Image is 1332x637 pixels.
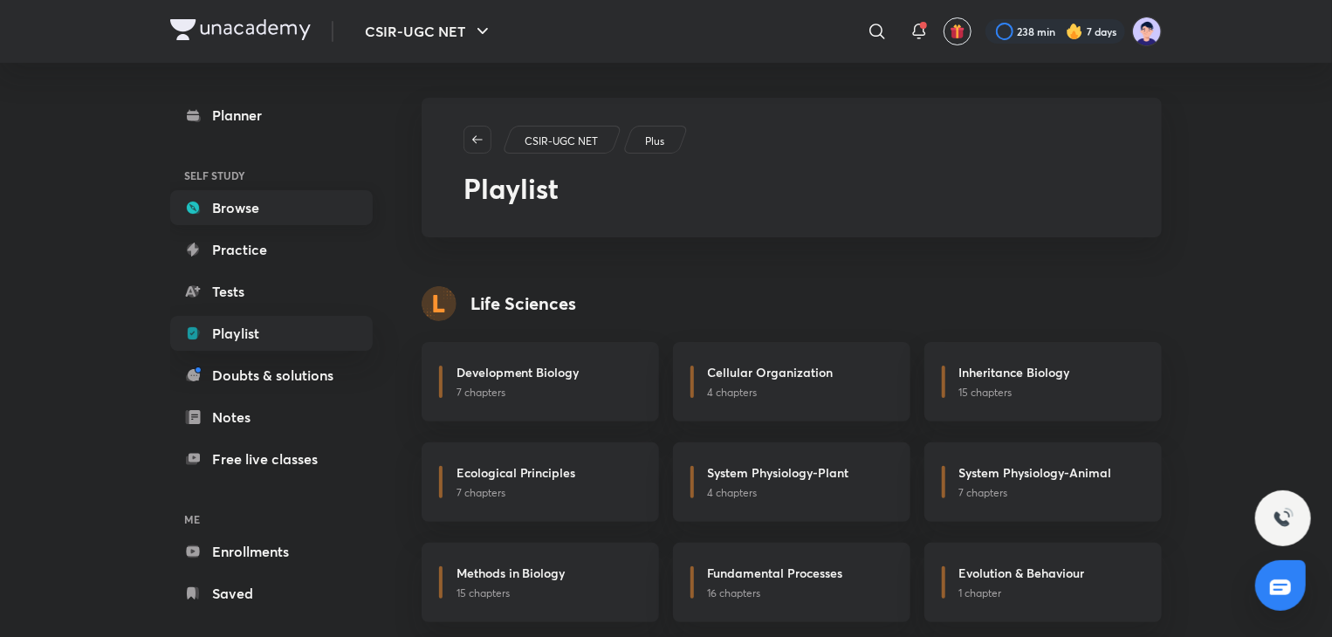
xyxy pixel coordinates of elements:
a: Playlist [170,316,373,351]
a: System Physiology-Plant4 chapters [673,442,910,522]
a: Doubts & solutions [170,358,373,393]
a: Planner [170,98,373,133]
h6: Methods in Biology [457,564,566,582]
a: Plus [642,134,668,149]
a: Company Logo [170,19,311,45]
p: 7 chapters [959,485,1141,501]
img: avatar [950,24,965,39]
a: Browse [170,190,373,225]
h6: Fundamental Processes [708,564,843,582]
img: ttu [1273,508,1294,529]
img: nidhi shreya [1132,17,1162,46]
a: Saved [170,576,373,611]
h6: Ecological Principles [457,463,576,482]
h6: SELF STUDY [170,161,373,190]
a: CSIR-UGC NET [522,134,601,149]
h6: System Physiology-Plant [708,463,849,482]
a: Cellular Organization4 chapters [673,342,910,421]
button: avatar [944,17,972,45]
a: Notes [170,400,373,435]
a: Fundamental Processes16 chapters [673,543,910,622]
a: Free live classes [170,442,373,476]
h6: Development Biology [457,363,580,381]
a: Inheritance Biology15 chapters [924,342,1162,421]
a: System Physiology-Animal7 chapters [924,442,1162,522]
p: 15 chapters [457,586,638,601]
h6: Evolution & Behaviour [959,564,1085,582]
p: 16 chapters [708,586,889,601]
a: Evolution & Behaviour1 chapter [924,543,1162,622]
h6: ME [170,504,373,534]
p: 1 chapter [959,586,1141,601]
a: Development Biology7 chapters [422,342,659,421]
img: syllabus [422,286,457,321]
a: Methods in Biology15 chapters [422,543,659,622]
h4: Life Sciences [470,291,576,317]
a: Tests [170,274,373,309]
a: Enrollments [170,534,373,569]
p: CSIR-UGC NET [525,134,598,149]
button: CSIR-UGC NET [354,14,504,49]
img: Company Logo [170,19,311,40]
h6: System Physiology-Animal [959,463,1112,482]
a: Ecological Principles7 chapters [422,442,659,522]
a: Practice [170,232,373,267]
img: streak [1066,23,1083,40]
p: 4 chapters [708,485,889,501]
p: 4 chapters [708,385,889,401]
p: 15 chapters [959,385,1141,401]
p: Plus [645,134,664,149]
h6: Cellular Organization [708,363,834,381]
p: 7 chapters [457,485,638,501]
h2: Playlist [463,168,1120,209]
h6: Inheritance Biology [959,363,1070,381]
p: 7 chapters [457,385,638,401]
